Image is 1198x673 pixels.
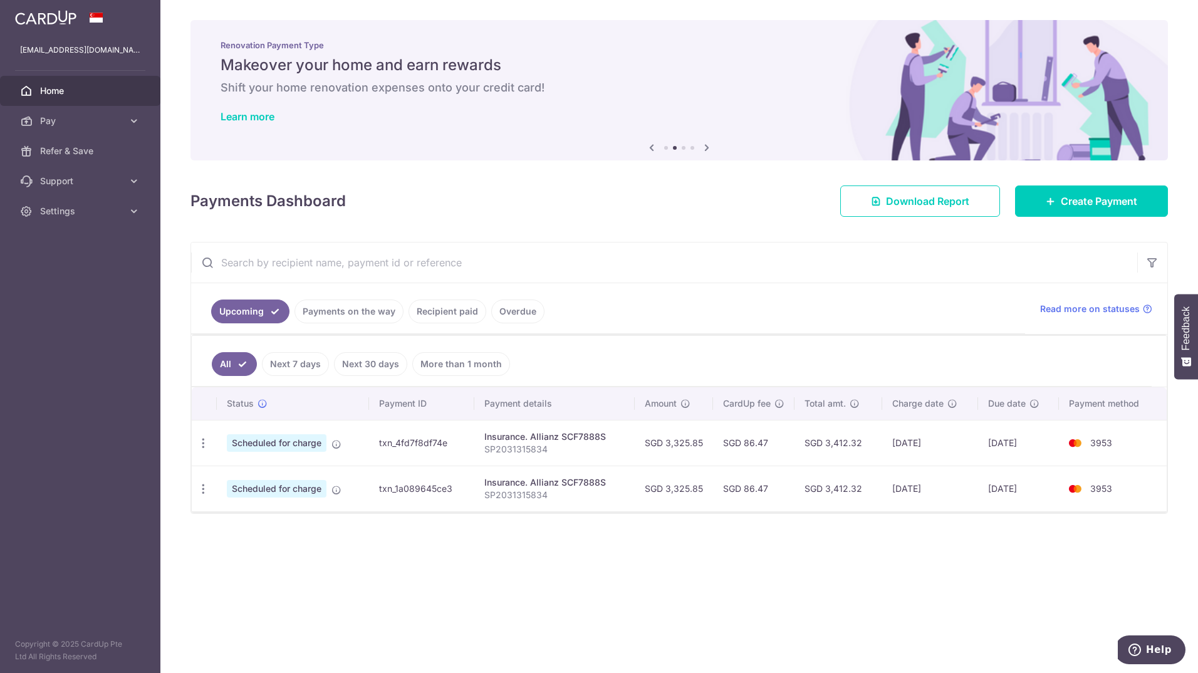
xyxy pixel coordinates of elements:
[40,115,123,127] span: Pay
[988,397,1026,410] span: Due date
[369,387,474,420] th: Payment ID
[190,190,346,212] h4: Payments Dashboard
[840,185,1000,217] a: Download Report
[40,145,123,157] span: Refer & Save
[978,466,1059,511] td: [DATE]
[40,205,123,217] span: Settings
[1040,303,1140,315] span: Read more on statuses
[892,397,944,410] span: Charge date
[211,300,289,323] a: Upcoming
[227,397,254,410] span: Status
[713,420,794,466] td: SGD 86.47
[1174,294,1198,379] button: Feedback - Show survey
[227,434,326,452] span: Scheduled for charge
[794,420,882,466] td: SGD 3,412.32
[294,300,404,323] a: Payments on the way
[491,300,544,323] a: Overdue
[1061,194,1137,209] span: Create Payment
[20,44,140,56] p: [EMAIL_ADDRESS][DOMAIN_NAME]
[221,110,274,123] a: Learn more
[484,476,624,489] div: Insurance. Allianz SCF7888S
[262,352,329,376] a: Next 7 days
[635,420,713,466] td: SGD 3,325.85
[221,40,1138,50] p: Renovation Payment Type
[484,443,624,456] p: SP2031315834
[40,85,123,97] span: Home
[334,352,407,376] a: Next 30 days
[409,300,486,323] a: Recipient paid
[882,466,979,511] td: [DATE]
[190,20,1168,160] img: Renovation banner
[1040,303,1152,315] a: Read more on statuses
[1180,306,1192,350] span: Feedback
[723,397,771,410] span: CardUp fee
[978,420,1059,466] td: [DATE]
[221,55,1138,75] h5: Makeover your home and earn rewards
[484,489,624,501] p: SP2031315834
[191,243,1137,283] input: Search by recipient name, payment id or reference
[212,352,257,376] a: All
[474,387,634,420] th: Payment details
[1015,185,1168,217] a: Create Payment
[882,420,979,466] td: [DATE]
[886,194,969,209] span: Download Report
[1118,635,1185,667] iframe: Opens a widget where you can find more information
[1063,436,1088,451] img: Bank Card
[40,175,123,187] span: Support
[713,466,794,511] td: SGD 86.47
[794,466,882,511] td: SGD 3,412.32
[805,397,846,410] span: Total amt.
[369,420,474,466] td: txn_4fd7f8df74e
[1063,481,1088,496] img: Bank Card
[645,397,677,410] span: Amount
[412,352,510,376] a: More than 1 month
[1059,387,1167,420] th: Payment method
[15,10,76,25] img: CardUp
[221,80,1138,95] h6: Shift your home renovation expenses onto your credit card!
[1090,483,1112,494] span: 3953
[369,466,474,511] td: txn_1a089645ce3
[484,430,624,443] div: Insurance. Allianz SCF7888S
[227,480,326,498] span: Scheduled for charge
[635,466,713,511] td: SGD 3,325.85
[1090,437,1112,448] span: 3953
